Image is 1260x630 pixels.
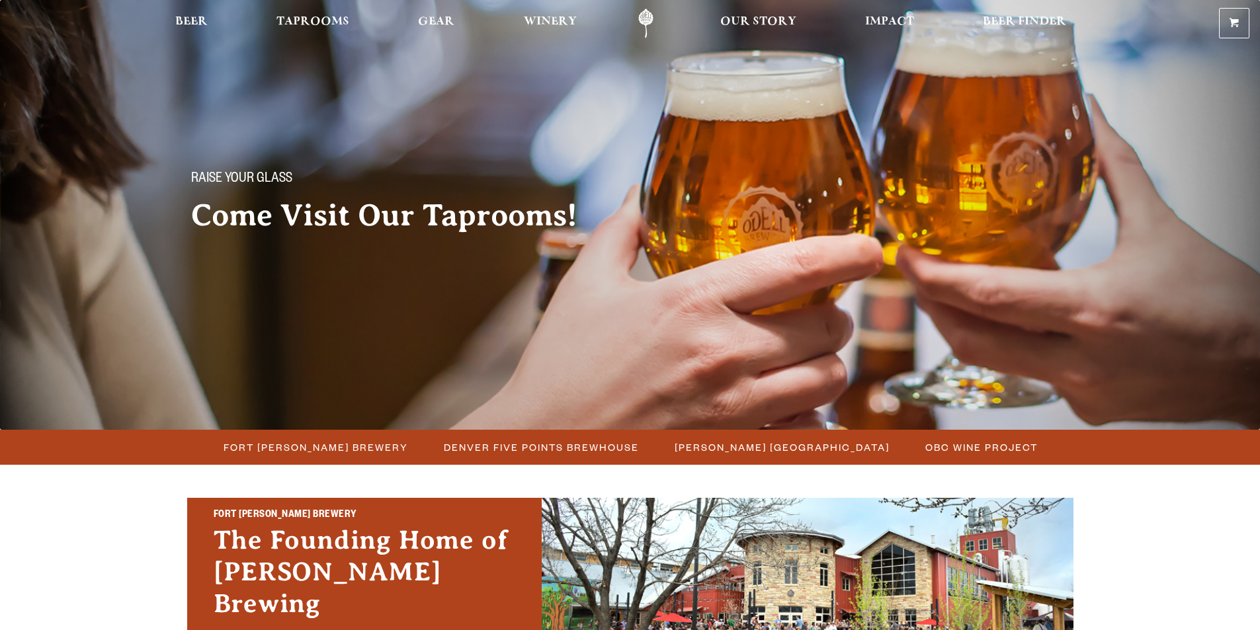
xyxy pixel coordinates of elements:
[621,9,671,38] a: Odell Home
[667,438,896,457] a: [PERSON_NAME] [GEOGRAPHIC_DATA]
[191,171,292,188] span: Raise your glass
[974,9,1075,38] a: Beer Finder
[675,438,890,457] span: [PERSON_NAME] [GEOGRAPHIC_DATA]
[167,9,216,38] a: Beer
[712,9,805,38] a: Our Story
[418,17,454,27] span: Gear
[175,17,208,27] span: Beer
[857,9,923,38] a: Impact
[191,199,604,232] h2: Come Visit Our Taprooms!
[216,438,415,457] a: Fort [PERSON_NAME] Brewery
[214,507,515,524] h2: Fort [PERSON_NAME] Brewery
[436,438,646,457] a: Denver Five Points Brewhouse
[983,17,1066,27] span: Beer Finder
[409,9,463,38] a: Gear
[444,438,639,457] span: Denver Five Points Brewhouse
[276,17,349,27] span: Taprooms
[524,17,577,27] span: Winery
[865,17,914,27] span: Impact
[268,9,358,38] a: Taprooms
[515,9,585,38] a: Winery
[925,438,1038,457] span: OBC Wine Project
[720,17,796,27] span: Our Story
[917,438,1044,457] a: OBC Wine Project
[224,438,408,457] span: Fort [PERSON_NAME] Brewery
